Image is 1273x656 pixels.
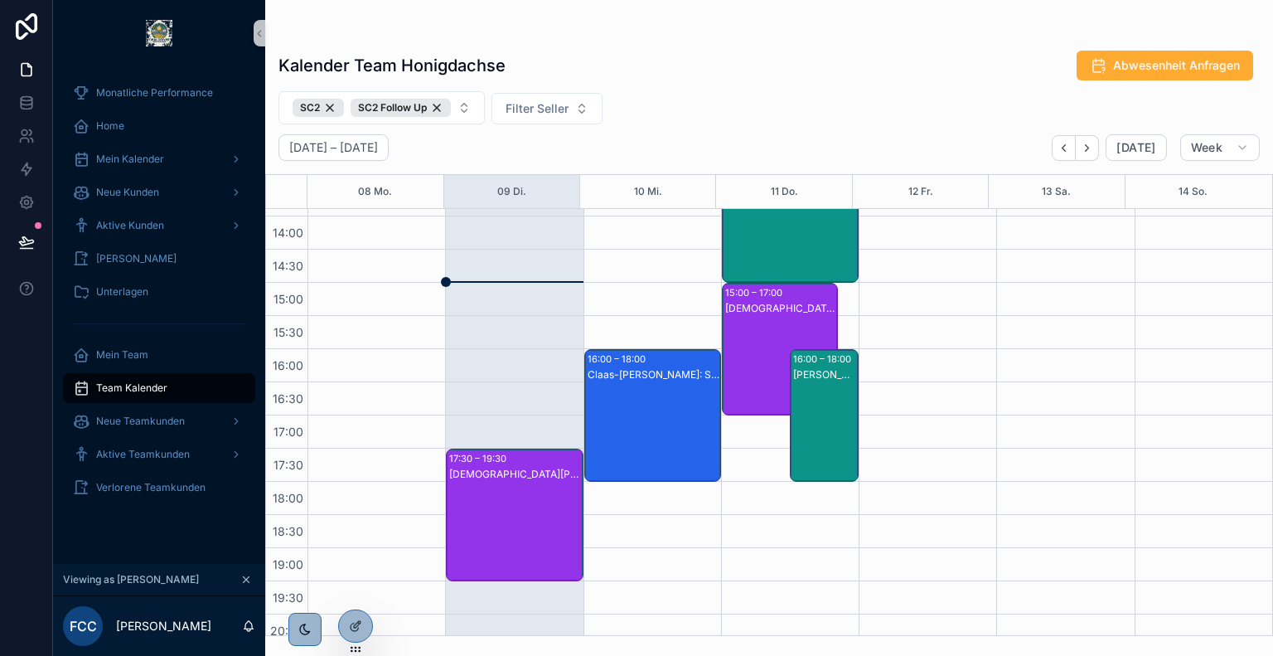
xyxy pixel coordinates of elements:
span: 20:00 [266,624,307,638]
a: Team Kalender [63,373,255,403]
span: 16:00 [269,358,307,372]
span: 15:00 [269,292,307,306]
img: App logo [146,20,172,46]
h1: Kalender Team Honigdachse [278,54,506,77]
span: 19:30 [269,590,307,605]
div: SC2 [293,99,344,117]
span: Aktive Teamkunden [96,448,190,461]
span: 14:00 [269,226,307,240]
span: Mein Kalender [96,153,164,166]
span: Verlorene Teamkunden [96,481,206,494]
span: Unterlagen [96,285,148,299]
button: Back [1052,135,1076,161]
div: [DEMOGRAPHIC_DATA][PERSON_NAME]: SC2 [725,302,836,315]
div: [DEMOGRAPHIC_DATA][PERSON_NAME]: SC2 [449,468,581,481]
button: 14 So. [1179,175,1208,208]
button: Abwesenheit Anfragen [1077,51,1253,80]
button: Unselect SC_2_FOLLOW_UP [351,99,451,117]
div: 17:30 – 19:30 [449,450,511,467]
span: 16:30 [269,391,307,406]
div: 16:00 – 18:00 [588,351,650,367]
div: scrollable content [53,66,265,524]
a: Home [63,111,255,141]
button: Select Button [278,91,485,124]
div: 16:00 – 18:00Claas-[PERSON_NAME]: SC2 [585,350,720,481]
a: Monatliche Performance [63,78,255,108]
button: Week [1180,134,1260,161]
span: Neue Kunden [96,186,159,199]
p: [PERSON_NAME] [116,618,211,634]
a: Mein Kalender [63,144,255,174]
button: Unselect SC_2 [293,99,344,117]
span: Viewing as [PERSON_NAME] [63,573,199,586]
div: 13:00 – 15:00[PERSON_NAME]: SC2 [723,151,858,282]
button: Next [1076,135,1099,161]
span: 14:30 [269,259,307,273]
a: Unterlagen [63,277,255,307]
span: Monatliche Performance [96,86,213,100]
span: Home [96,119,124,133]
a: Aktive Teamkunden [63,440,255,469]
div: 16:00 – 18:00 [793,351,855,367]
span: [DATE] [1116,140,1155,155]
a: [PERSON_NAME] [63,244,255,274]
a: Verlorene Teamkunden [63,473,255,503]
h2: [DATE] – [DATE] [289,139,378,156]
span: Mein Team [96,348,148,362]
button: 09 Di. [497,175,526,208]
span: Week [1191,140,1222,155]
div: 17:30 – 19:30[DEMOGRAPHIC_DATA][PERSON_NAME]: SC2 [447,449,582,581]
div: 15:00 – 17:00[DEMOGRAPHIC_DATA][PERSON_NAME]: SC2 [723,284,837,415]
a: Aktive Kunden [63,211,255,241]
a: Mein Team [63,340,255,370]
button: 13 Sa. [1042,175,1071,208]
span: 18:30 [269,524,307,538]
span: 15:30 [269,325,307,339]
button: Select Button [491,93,603,124]
span: 17:00 [269,425,307,439]
button: 10 Mi. [634,175,662,208]
div: 16:00 – 18:00[PERSON_NAME]: SC2 [791,350,858,481]
div: SC2 Follow Up [351,99,451,117]
span: FCC [70,616,97,636]
button: 12 Fr. [908,175,933,208]
a: Neue Kunden [63,177,255,207]
span: [PERSON_NAME] [96,252,177,265]
span: 18:00 [269,491,307,505]
span: Neue Teamkunden [96,415,185,428]
span: Aktive Kunden [96,219,164,232]
button: [DATE] [1106,134,1166,161]
div: 15:00 – 17:00 [725,284,787,301]
button: 11 Do. [771,175,798,208]
span: Filter Seller [506,100,569,117]
span: Team Kalender [96,381,167,395]
span: 17:30 [269,458,307,472]
button: 08 Mo. [358,175,392,208]
div: [PERSON_NAME]: SC2 [793,368,857,381]
div: Claas-[PERSON_NAME]: SC2 [588,368,719,381]
span: 19:00 [269,557,307,571]
a: Neue Teamkunden [63,406,255,436]
span: Abwesenheit Anfragen [1113,57,1240,74]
